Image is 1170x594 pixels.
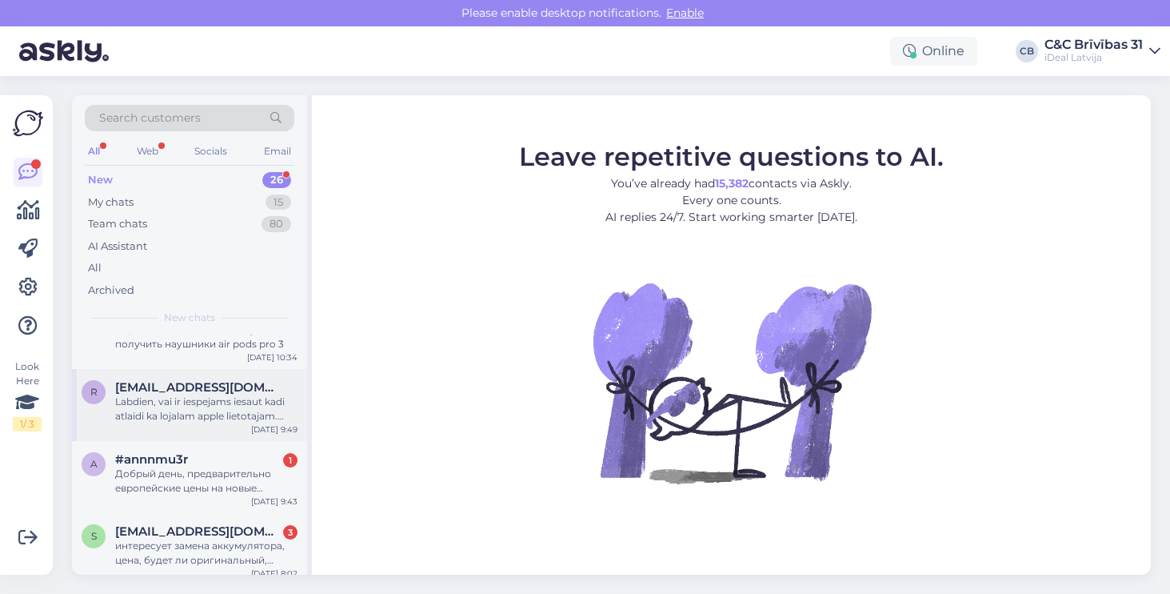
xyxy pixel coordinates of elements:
span: sia.aglar@gmail.com [115,524,282,539]
div: 3 [283,525,297,540]
span: r [90,386,98,398]
span: a [90,458,98,470]
span: #annnmu3r [115,452,188,467]
img: Askly Logo [13,108,43,138]
span: Leave repetitive questions to AI. [519,140,944,171]
span: New chats [164,311,215,325]
div: Look Here [13,359,42,431]
div: Team chats [88,216,147,232]
div: интересует замена аккумулятора, цена, будет ли оригинальный, будет ли показывать состояние аккуму... [115,539,297,568]
div: 26 [262,172,291,188]
a: C&C Brīvības 31iDeal Latvija [1044,38,1160,64]
div: iDeal Latvija [1044,51,1143,64]
p: You’ve already had contacts via Askly. Every one counts. AI replies 24/7. Start working smarter [... [519,175,944,225]
div: All [88,260,102,276]
span: s [91,530,97,542]
div: 80 [262,216,291,232]
span: Enable [661,6,709,20]
span: rinalds22154@gmail.com [115,380,282,395]
span: Search customers [99,110,201,126]
div: My chats [88,195,134,211]
div: Web [134,141,162,162]
b: 15,382 [715,175,749,190]
div: Email [261,141,294,162]
div: 15 [266,195,291,211]
div: Online [890,37,977,66]
div: AI Assistant [88,239,147,255]
div: Labdien, vai ir iespejams iesaut kadi atlaidi ka lojalam apple lietotajam. Tiesi interestos par p... [115,395,297,423]
div: Добрый день, предварительно европейские цены на новые айфоны уже известны? [115,467,297,496]
div: [DATE] 10:34 [247,351,297,363]
div: All [85,141,103,162]
div: 1 / 3 [13,417,42,431]
div: C&C Brīvības 31 [1044,38,1143,51]
div: New [88,172,113,188]
div: 1 [283,453,297,468]
div: [DATE] 9:43 [251,496,297,508]
div: Через сколько дней я смогу получить наушники air pods pro 3 [115,323,297,351]
img: No Chat active [588,238,876,526]
div: Archived [88,283,134,299]
div: Socials [191,141,230,162]
div: CB [1016,40,1038,62]
div: [DATE] 9:49 [251,423,297,435]
div: [DATE] 8:02 [251,568,297,580]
